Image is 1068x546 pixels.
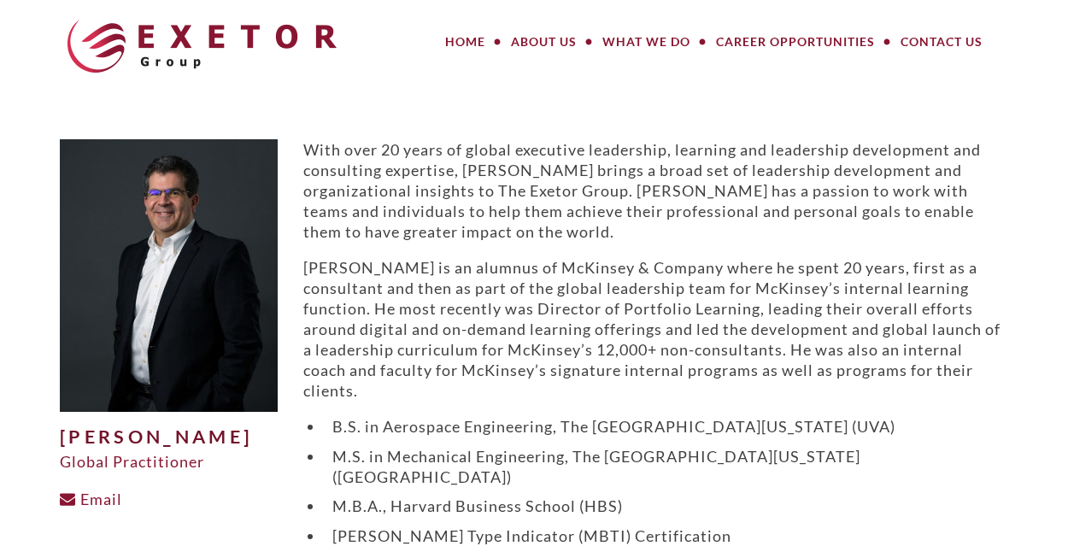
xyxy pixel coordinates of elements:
[590,25,703,59] a: What We Do
[703,25,888,59] a: Career Opportunities
[303,139,1008,242] p: With over 20 years of global executive leadership, learning and leadership development and consul...
[67,20,337,73] img: The Exetor Group
[324,496,1008,516] li: M.B.A., Harvard Business School (HBS)
[324,525,1008,546] li: [PERSON_NAME] Type Indicator (MBTI) Certification
[60,427,278,448] h1: [PERSON_NAME]
[432,25,498,59] a: Home
[498,25,590,59] a: About Us
[324,446,1008,487] li: M.S. in Mechanical Engineering, The [GEOGRAPHIC_DATA][US_STATE] ([GEOGRAPHIC_DATA])
[303,257,1008,401] p: [PERSON_NAME] is an alumnus of McKinsey & Company where he spent 20 years, first as a consultant ...
[60,490,122,508] a: Email
[60,139,278,412] img: Matthew-J-500x625.jpg
[60,451,278,472] div: Global Practitioner
[324,416,1008,437] li: B.S. in Aerospace Engineering, The [GEOGRAPHIC_DATA][US_STATE] (UVA)
[888,25,995,59] a: Contact Us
